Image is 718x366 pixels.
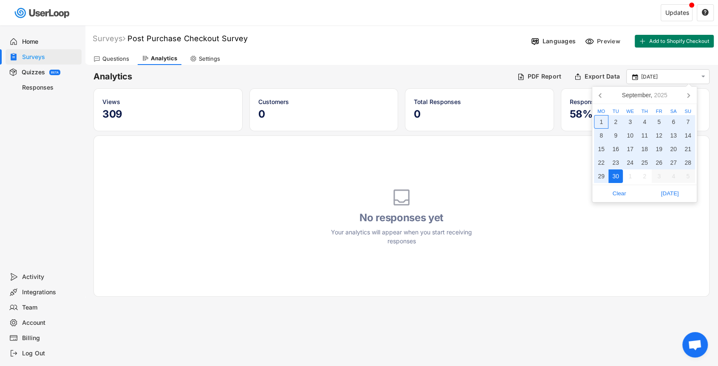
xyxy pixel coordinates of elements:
[654,92,667,98] i: 2025
[637,142,652,156] div: 18
[325,211,478,224] h4: No responses yet
[681,142,695,156] div: 21
[22,349,78,358] div: Log Out
[594,115,608,129] div: 1
[666,109,681,114] div: Sa
[608,109,623,114] div: Tu
[637,109,652,114] div: Th
[652,142,666,156] div: 19
[637,115,652,129] div: 4
[623,109,637,114] div: We
[258,108,390,121] h5: 0
[102,55,129,62] div: Questions
[258,97,390,106] div: Customers
[22,288,78,296] div: Integrations
[22,53,78,61] div: Surveys
[608,115,623,129] div: 2
[594,187,645,200] button: Clear
[666,142,681,156] div: 20
[652,115,666,129] div: 5
[608,129,623,142] div: 9
[681,109,695,114] div: Su
[22,84,78,92] div: Responses
[151,55,177,62] div: Analytics
[702,8,709,16] text: 
[681,115,695,129] div: 7
[414,97,545,106] div: Total Responses
[596,187,642,200] span: Clear
[652,109,666,114] div: Fr
[543,37,576,45] div: Languages
[666,115,681,129] div: 6
[570,97,701,106] div: Response Rate
[597,37,622,45] div: Preview
[645,187,695,200] button: [DATE]
[570,108,701,121] h5: 58%
[637,156,652,169] div: 25
[652,156,666,169] div: 26
[594,129,608,142] div: 8
[699,73,707,80] button: 
[22,319,78,327] div: Account
[22,38,78,46] div: Home
[608,169,623,183] div: 30
[51,71,59,74] div: BETA
[681,156,695,169] div: 28
[22,68,45,76] div: Quizzes
[637,129,652,142] div: 11
[608,156,623,169] div: 23
[641,73,697,81] input: Select Date Range
[666,129,681,142] div: 13
[681,169,695,183] div: 5
[22,273,78,281] div: Activity
[325,228,478,245] div: Your analytics will appear when you start receiving responses
[528,73,562,80] div: PDF Report
[102,97,234,106] div: Views
[631,73,639,81] button: 
[127,34,248,43] font: Post Purchase Checkout Survey
[652,129,666,142] div: 12
[701,9,709,17] button: 
[13,4,73,22] img: userloop-logo-01.svg
[637,169,652,183] div: 2
[681,129,695,142] div: 14
[594,169,608,183] div: 29
[199,55,220,62] div: Settings
[619,88,671,102] div: September,
[608,142,623,156] div: 16
[632,73,638,80] text: 
[594,156,608,169] div: 22
[647,187,693,200] span: [DATE]
[623,169,637,183] div: 1
[585,73,620,80] div: Export Data
[414,108,545,121] h5: 0
[93,71,511,82] h6: Analytics
[701,73,705,80] text: 
[594,142,608,156] div: 15
[665,10,689,16] div: Updates
[22,304,78,312] div: Team
[623,142,637,156] div: 17
[623,115,637,129] div: 3
[682,332,708,358] div: Chat abierto
[594,109,608,114] div: Mo
[623,129,637,142] div: 10
[635,35,714,48] button: Add to Shopify Checkout
[102,108,234,121] h5: 309
[531,37,540,46] img: Language%20Icon.svg
[666,156,681,169] div: 27
[666,169,681,183] div: 4
[649,39,710,44] span: Add to Shopify Checkout
[623,156,637,169] div: 24
[22,334,78,342] div: Billing
[652,169,666,183] div: 3
[93,34,125,43] div: Surveys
